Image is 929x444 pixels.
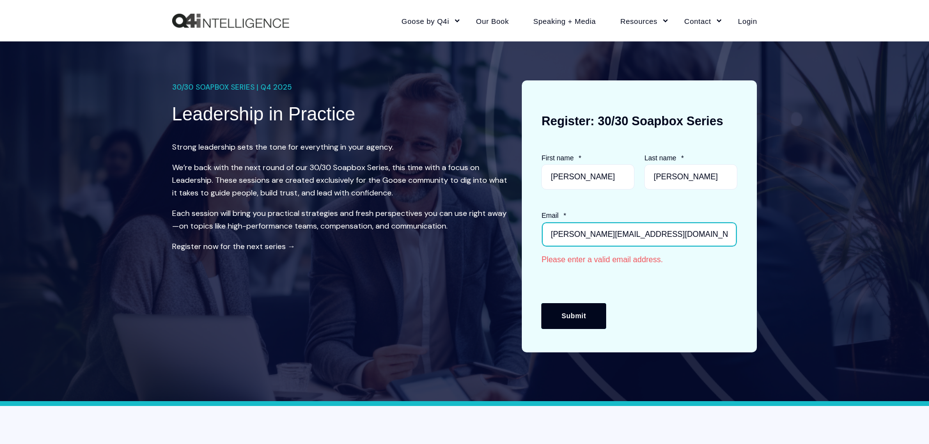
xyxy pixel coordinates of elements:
[172,240,507,253] p: Register now for the next series →
[172,14,289,28] a: Back to Home
[541,255,663,264] label: Please enter a valid email address.
[172,102,499,126] h1: Leadership in Practice
[541,212,558,219] span: Email
[172,141,507,154] p: Strong leadership sets the tone for everything in your agency.
[172,14,289,28] img: Q4intelligence, LLC logo
[644,154,676,162] span: Last name
[172,161,507,199] p: We’re back with the next round of our 30/30 Soapbox Series, this time with a focus on Leadership....
[541,303,606,328] input: Submit
[541,154,573,162] span: First name
[172,80,292,95] span: 30/30 SOAPBOX SERIES | Q4 2025
[541,100,737,142] h3: Register: 30/30 Soapbox Series
[172,207,507,232] p: Each session will bring you practical strategies and fresh perspectives you can use right away—on...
